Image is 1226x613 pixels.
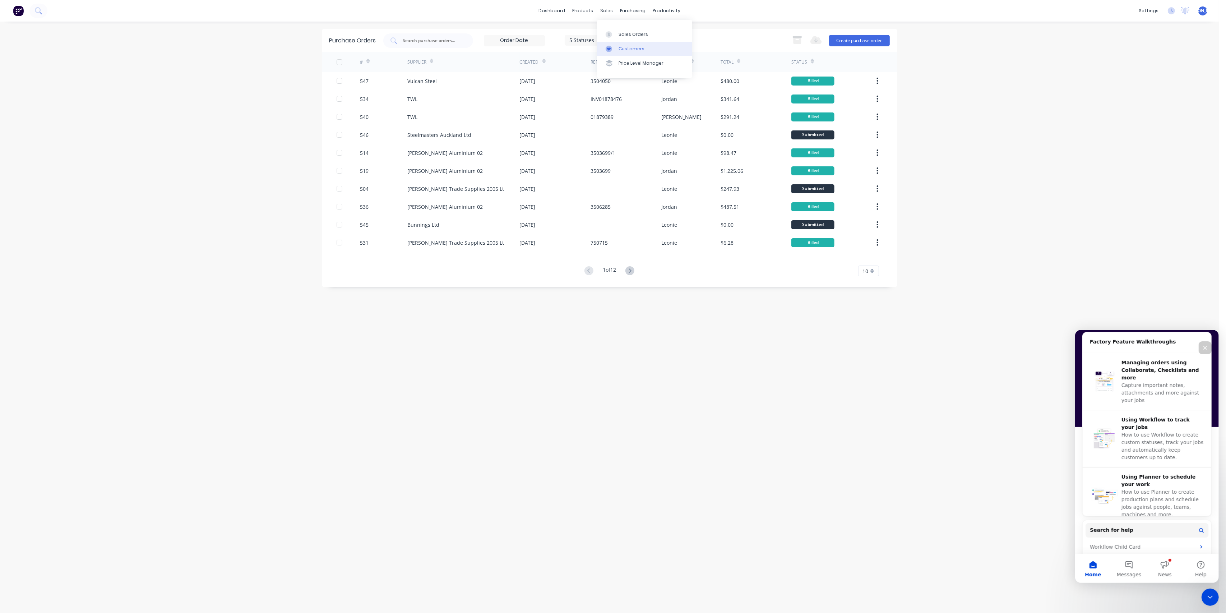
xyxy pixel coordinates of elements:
div: [DATE] [520,167,536,175]
div: Sales Orders [619,31,648,38]
div: 3503699 [591,167,611,175]
div: $0.00 [721,221,734,229]
a: Price Level Manager [597,56,692,70]
div: Submitted [791,184,834,193]
div: Billed [791,202,834,211]
div: Billed [791,112,834,121]
div: Leonie [661,221,677,229]
div: 536 [360,203,369,211]
div: Billed [791,238,834,247]
div: 1 of 12 [603,266,616,276]
button: Create purchase order [829,35,890,46]
div: [PERSON_NAME] [661,113,702,121]
div: products [569,5,597,16]
div: [PERSON_NAME] Trade Supplies 2005 Lt [407,185,504,193]
div: $487.51 [721,203,739,211]
div: [DATE] [520,77,536,85]
div: Leonie [661,185,677,193]
div: sales [597,5,616,16]
span: 10 [863,267,869,275]
div: 504 [360,185,369,193]
input: Search purchase orders... [402,37,462,44]
div: 534 [360,95,369,103]
div: Billed [791,166,834,175]
div: [DATE] [520,149,536,157]
div: Submitted [791,220,834,229]
div: [DATE] [520,95,536,103]
div: Billed [791,95,834,103]
div: [DATE] [520,239,536,246]
div: Submitted [791,130,834,139]
div: 531 [360,239,369,246]
div: $98.47 [721,149,736,157]
div: Customers [619,46,644,52]
div: $247.93 [721,185,739,193]
div: $341.64 [721,95,739,103]
div: 3506285 [591,203,611,211]
div: 545 [360,221,369,229]
div: Status [791,59,807,65]
div: productivity [649,5,684,16]
div: Total [721,59,734,65]
div: 3504050 [591,77,611,85]
img: Factory [13,5,24,16]
div: Leonie [661,239,677,246]
div: 540 [360,113,369,121]
div: 547 [360,77,369,85]
iframe: Intercom live chat [1075,330,1219,583]
div: $0.00 [721,131,734,139]
div: $480.00 [721,77,739,85]
div: [PERSON_NAME] Aluminium 02 [407,167,483,175]
div: Jordan [661,95,677,103]
div: Bunnings Ltd [407,221,439,229]
div: Billed [791,77,834,86]
div: [DATE] [520,203,536,211]
div: $1,225.06 [721,167,743,175]
div: $291.24 [721,113,739,121]
div: Vulcan Steel [407,77,437,85]
div: INV01878476 [591,95,622,103]
div: Price Level Manager [619,60,663,66]
div: settings [1135,5,1162,16]
div: 519 [360,167,369,175]
div: [PERSON_NAME] Aluminium 02 [407,203,483,211]
a: Sales Orders [597,27,692,41]
div: Leonie [661,77,677,85]
div: TWL [407,113,417,121]
div: Jordan [661,167,677,175]
div: Steelmasters Auckland Ltd [407,131,471,139]
div: [DATE] [520,185,536,193]
div: [DATE] [520,113,536,121]
div: 5 Statuses [569,36,621,44]
a: dashboard [535,5,569,16]
div: Purchase Orders [329,36,376,45]
span: [PERSON_NAME] [1186,8,1220,14]
div: Leonie [661,131,677,139]
div: TWL [407,95,417,103]
div: Supplier [407,59,426,65]
div: $6.28 [721,239,734,246]
div: 01879389 [591,113,614,121]
a: Customers [597,42,692,56]
div: 514 [360,149,369,157]
iframe: Intercom live chat [1202,589,1219,606]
